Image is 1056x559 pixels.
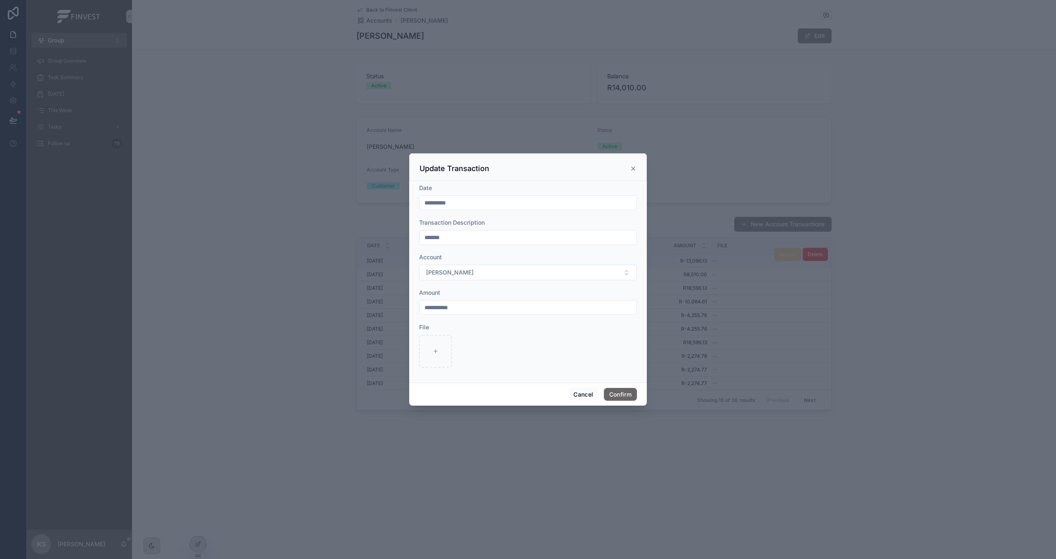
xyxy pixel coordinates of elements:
span: Amount [419,289,440,296]
button: Select Button [419,265,637,280]
h3: Update Transaction [420,164,489,174]
span: Transaction Description [419,219,485,226]
button: Confirm [604,388,637,401]
span: Account [419,254,442,261]
span: Date [419,184,432,191]
span: File [419,324,429,331]
span: [PERSON_NAME] [426,268,474,277]
button: Cancel [568,388,599,401]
